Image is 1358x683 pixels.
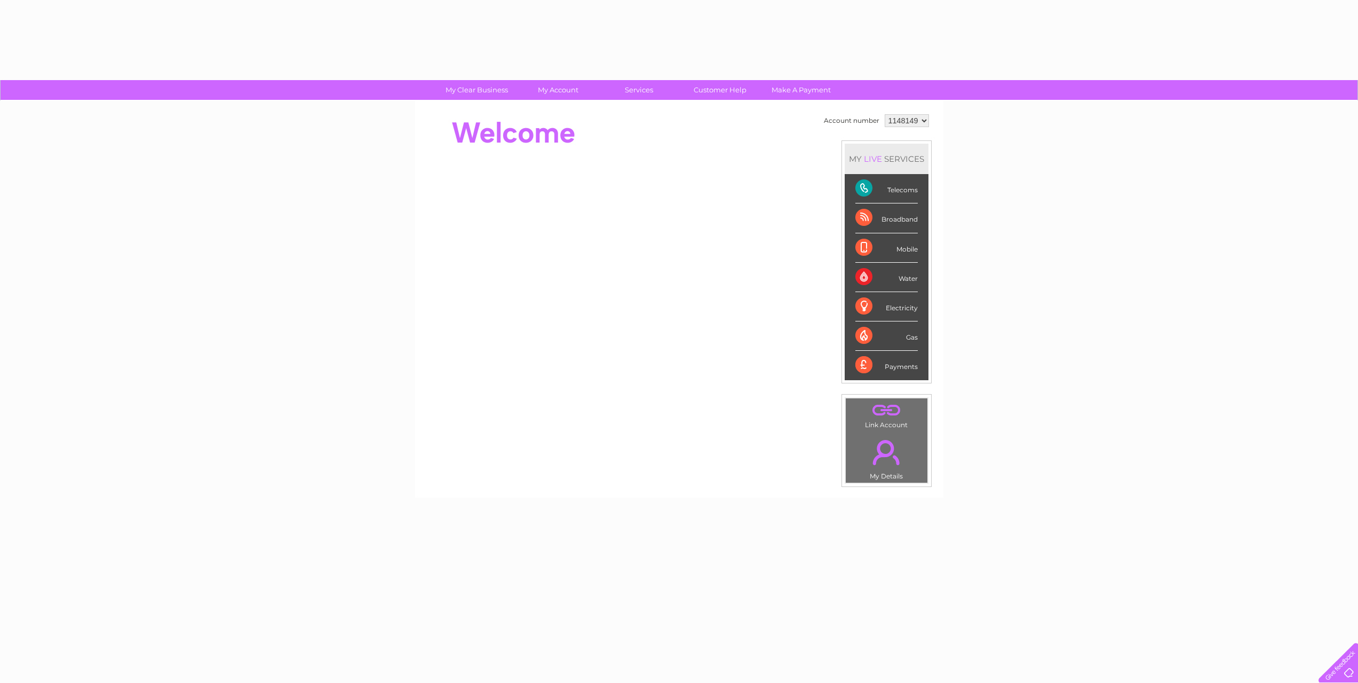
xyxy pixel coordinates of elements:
div: Gas [855,321,918,351]
a: . [848,401,925,420]
a: Customer Help [676,80,764,100]
div: Electricity [855,292,918,321]
a: My Clear Business [433,80,521,100]
div: Mobile [855,233,918,263]
a: . [848,434,925,471]
a: My Account [514,80,602,100]
a: Make A Payment [757,80,845,100]
a: Services [595,80,683,100]
div: Broadband [855,203,918,233]
div: Payments [855,351,918,380]
div: Water [855,263,918,292]
div: MY SERVICES [845,144,928,174]
td: Account number [821,112,882,130]
td: My Details [845,431,928,483]
td: Link Account [845,398,928,431]
div: LIVE [862,154,884,164]
div: Telecoms [855,174,918,203]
